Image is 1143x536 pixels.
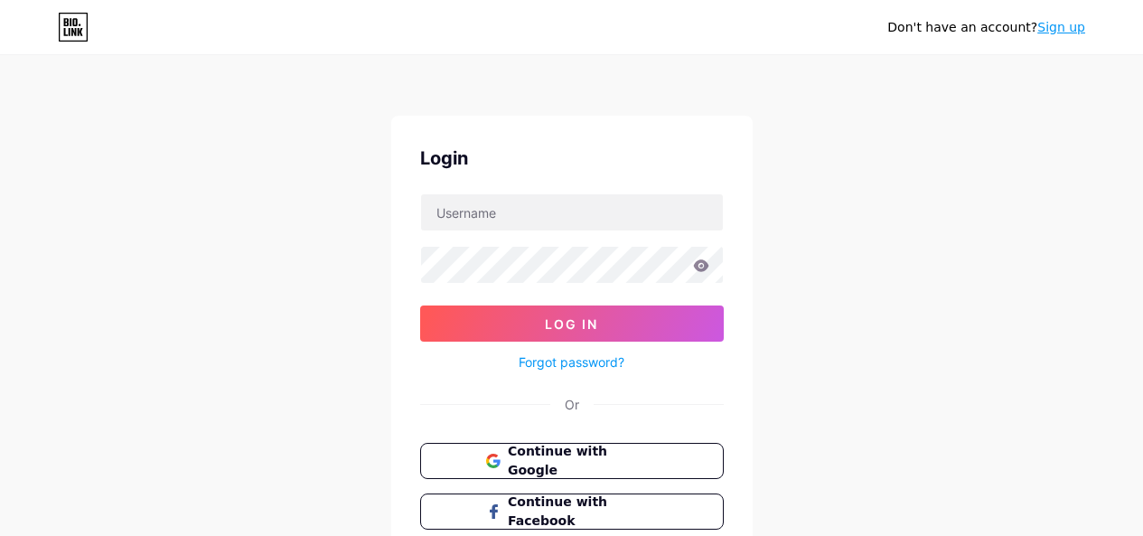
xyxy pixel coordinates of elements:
button: Continue with Facebook [420,494,724,530]
span: Log In [545,316,598,332]
span: Continue with Facebook [508,493,657,531]
div: Login [420,145,724,172]
button: Continue with Google [420,443,724,479]
div: Or [565,395,579,414]
input: Username [421,194,723,230]
a: Forgot password? [519,353,624,371]
a: Sign up [1037,20,1085,34]
div: Don't have an account? [887,18,1085,37]
span: Continue with Google [508,442,657,480]
button: Log In [420,306,724,342]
